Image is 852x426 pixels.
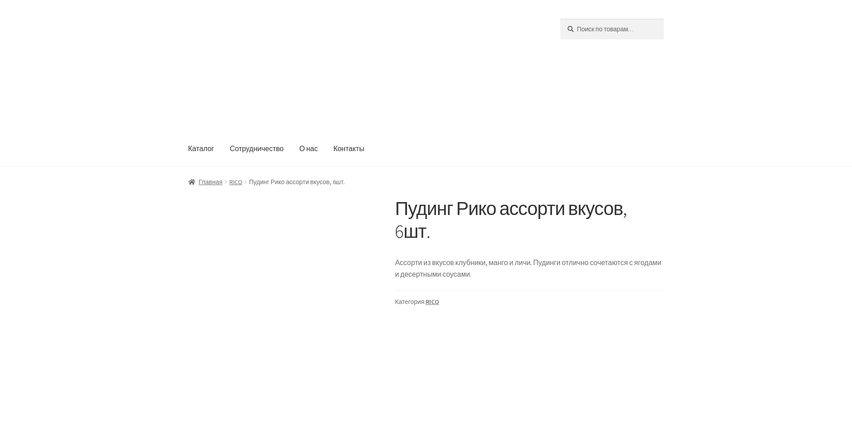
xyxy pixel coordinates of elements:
[188,178,223,186] a: Главная
[395,197,664,243] h1: Пудинг Рико ассорти вкусов, 6шт.
[395,257,664,280] p: Ассорти из вкусов клубники, манго и личи. Пудинги отлично сочетаются с ягодами и десертными соусами.
[222,177,229,187] span: /
[242,177,249,187] span: /
[188,132,540,167] nav: Основное меню
[292,132,325,167] a: О нас
[188,177,664,187] nav: Пудинг Рико ассорти вкусов, 6шт.
[223,132,291,167] a: Сотрудничество
[326,132,371,167] a: Контакты
[426,298,439,306] a: RICO
[181,132,221,167] a: Каталог
[395,297,664,307] span: Категория:
[560,19,664,39] input: Поиск по товарам…
[229,178,242,186] a: RICO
